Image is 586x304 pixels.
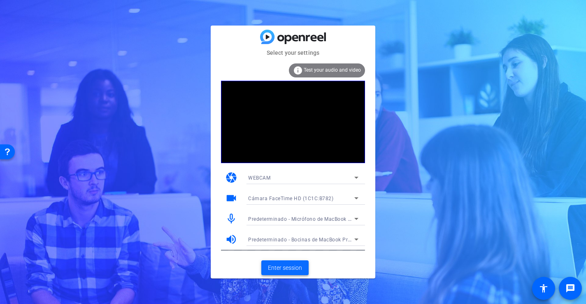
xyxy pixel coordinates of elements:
[225,233,237,246] mat-icon: volume_up
[268,264,302,272] span: Enter session
[248,196,333,201] span: Cámara FaceTime HD (1C1C:B782)
[248,236,373,243] span: Predeterminado - Bocinas de MacBook Pro (Built-in)
[261,260,309,275] button: Enter session
[293,65,303,75] mat-icon: info
[211,48,375,57] mat-card-subtitle: Select your settings
[539,283,549,293] mat-icon: accessibility
[225,213,237,225] mat-icon: mic_none
[260,30,326,44] img: blue-gradient.svg
[304,67,361,73] span: Test your audio and video
[565,283,575,293] mat-icon: message
[248,215,378,222] span: Predeterminado - Micrófono de MacBook Pro (Built-in)
[225,192,237,204] mat-icon: videocam
[248,175,270,181] span: WEBCAM
[225,171,237,184] mat-icon: camera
